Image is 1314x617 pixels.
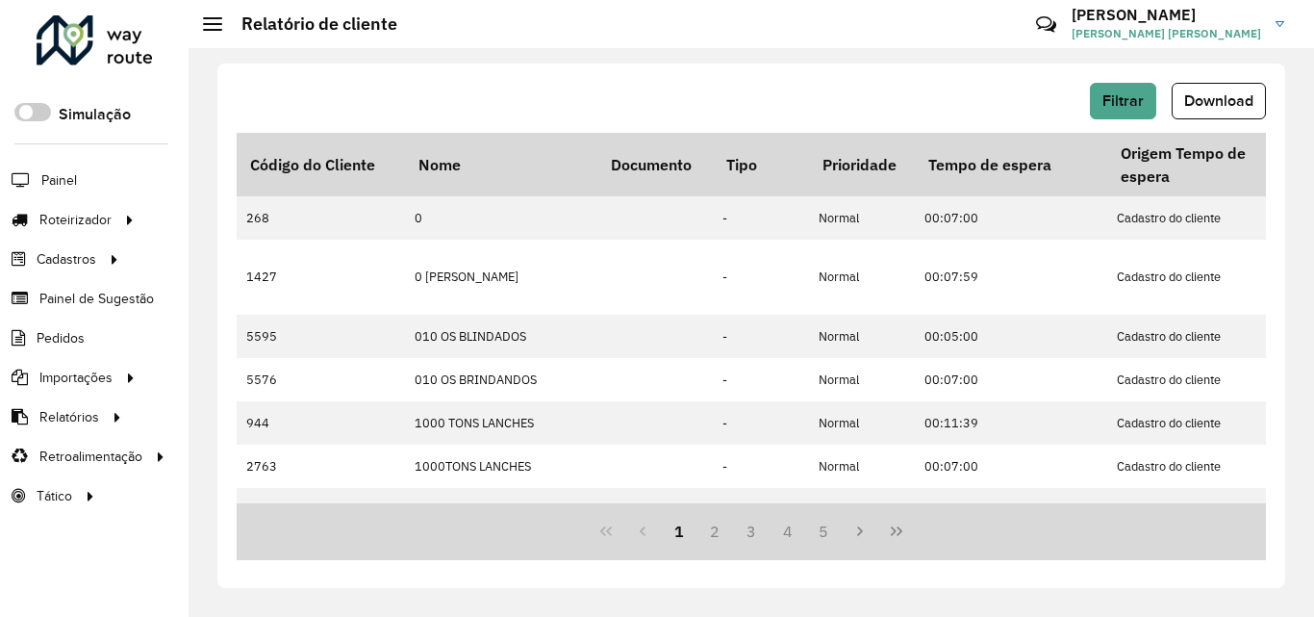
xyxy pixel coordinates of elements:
th: Tipo [713,133,809,196]
td: 0 [405,196,597,240]
td: 00:11:39 [915,401,1107,445]
button: Filtrar [1090,83,1156,119]
td: 3649 [237,488,405,531]
td: 0 [PERSON_NAME] [405,240,597,315]
span: Cadastros [37,249,96,270]
td: 1000 TONS LANCHES [405,401,597,445]
span: Retroalimentação [39,447,142,467]
td: Cadastro do cliente [1107,358,1300,401]
td: Cadastro do cliente [1107,401,1300,445]
h3: [PERSON_NAME] [1072,6,1261,24]
button: 2 [696,513,733,550]
span: Painel [41,170,77,191]
button: 5 [806,513,843,550]
td: Normal [809,401,915,445]
td: 5576 [237,358,405,401]
span: Importações [39,368,113,388]
td: Normal [809,240,915,315]
span: Tático [37,486,72,506]
td: - [713,240,809,315]
h2: Relatório de cliente [222,13,397,35]
td: 00:00:00 [915,488,1107,531]
span: Roteirizador [39,210,112,230]
span: Filtrar [1102,92,1144,109]
td: - [713,488,809,531]
td: Normal [809,196,915,240]
td: 00:07:59 [915,240,1107,315]
td: 5595 [237,315,405,358]
button: Last Page [878,513,915,550]
td: 010 OS BLINDADOS [405,315,597,358]
td: 00:05:00 [915,315,1107,358]
th: Tempo de espera [915,133,1107,196]
button: 4 [770,513,806,550]
th: Nome [405,133,597,196]
th: Origem Tempo de espera [1107,133,1300,196]
td: - [713,196,809,240]
label: Simulação [59,103,131,126]
td: 00:07:00 [915,445,1107,488]
td: Normal [809,315,915,358]
td: Normal [809,488,915,531]
td: 00:07:00 [915,358,1107,401]
td: Cadastro do cliente [1107,488,1300,531]
td: 101GRAU [405,488,597,531]
td: 010 OS BRINDANDOS [405,358,597,401]
td: Normal [809,358,915,401]
td: 00:07:00 [915,196,1107,240]
a: Contato Rápido [1025,4,1067,45]
td: Cadastro do cliente [1107,196,1300,240]
th: Código do Cliente [237,133,405,196]
td: - [713,315,809,358]
td: 1427 [237,240,405,315]
td: - [713,445,809,488]
span: Painel de Sugestão [39,289,154,309]
td: 268 [237,196,405,240]
td: Cadastro do cliente [1107,315,1300,358]
td: - [713,401,809,445]
td: 1000TONS LANCHES [405,445,597,488]
td: - [713,358,809,401]
td: 944 [237,401,405,445]
td: Cadastro do cliente [1107,445,1300,488]
button: Download [1172,83,1266,119]
td: 2763 [237,445,405,488]
th: Prioridade [809,133,915,196]
td: Normal [809,445,915,488]
span: Pedidos [37,328,85,348]
span: [PERSON_NAME] [PERSON_NAME] [1072,25,1261,42]
td: Cadastro do cliente [1107,240,1300,315]
span: Relatórios [39,407,99,427]
button: Next Page [842,513,878,550]
button: 3 [733,513,770,550]
button: 1 [661,513,697,550]
th: Documento [597,133,713,196]
span: Download [1184,92,1253,109]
